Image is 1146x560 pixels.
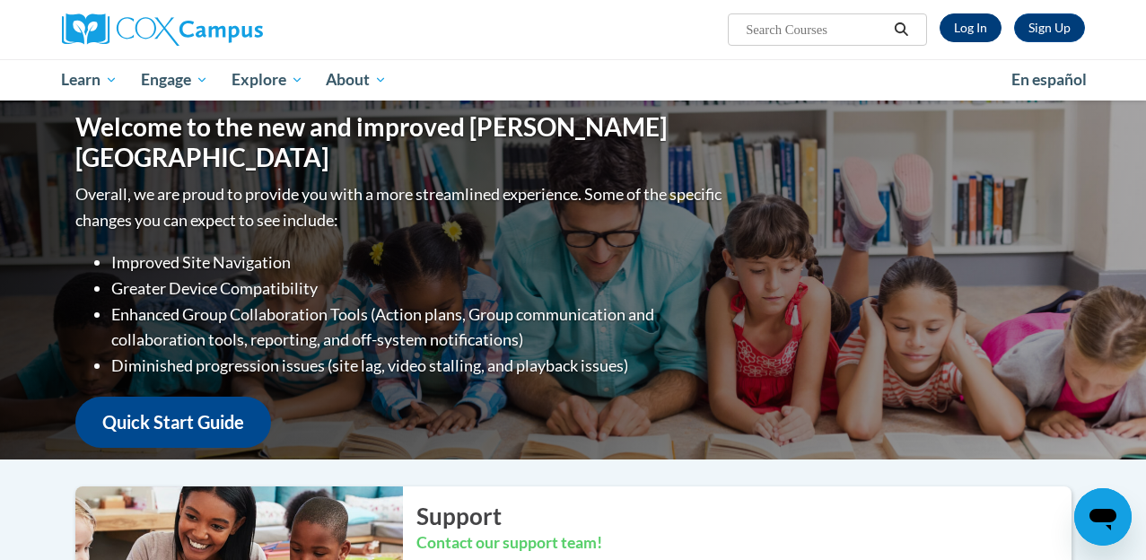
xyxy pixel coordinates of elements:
[1074,488,1132,546] iframe: Button to launch messaging window
[416,532,1072,555] h3: Contact our support team!
[48,59,1098,101] div: Main menu
[75,397,271,448] a: Quick Start Guide
[744,19,888,40] input: Search Courses
[1011,70,1087,89] span: En español
[62,13,263,46] img: Cox Campus
[888,19,914,40] button: Search
[220,59,315,101] a: Explore
[1000,61,1098,99] a: En español
[50,59,130,101] a: Learn
[111,353,726,379] li: Diminished progression issues (site lag, video stalling, and playback issues)
[61,69,118,91] span: Learn
[940,13,1002,42] a: Log In
[111,249,726,276] li: Improved Site Navigation
[111,302,726,354] li: Enhanced Group Collaboration Tools (Action plans, Group communication and collaboration tools, re...
[416,500,1072,532] h2: Support
[141,69,208,91] span: Engage
[232,69,303,91] span: Explore
[129,59,220,101] a: Engage
[1014,13,1085,42] a: Register
[111,276,726,302] li: Greater Device Compatibility
[75,181,726,233] p: Overall, we are proud to provide you with a more streamlined experience. Some of the specific cha...
[314,59,398,101] a: About
[75,112,726,172] h1: Welcome to the new and improved [PERSON_NAME][GEOGRAPHIC_DATA]
[62,13,385,46] a: Cox Campus
[326,69,387,91] span: About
